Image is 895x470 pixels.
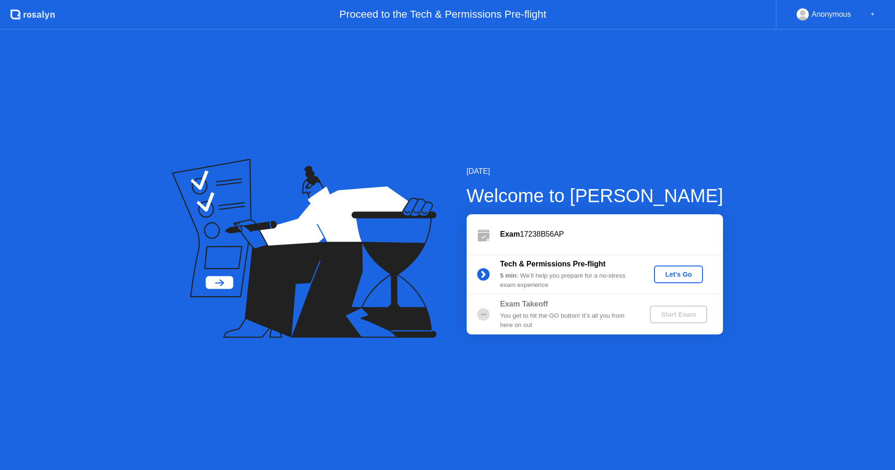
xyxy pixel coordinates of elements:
div: Anonymous [812,8,851,20]
div: Start Exam [654,311,703,318]
b: Exam [500,230,520,238]
div: : We’ll help you prepare for a no-stress exam experience [500,271,634,290]
button: Start Exam [650,306,707,323]
b: Exam Takeoff [500,300,548,308]
div: ▼ [870,8,875,20]
b: 5 min [500,272,517,279]
div: 17238B56AP [500,229,723,240]
div: [DATE] [467,166,723,177]
button: Let's Go [654,266,703,283]
div: You get to hit the GO button! It’s all you from here on out [500,311,634,330]
div: Welcome to [PERSON_NAME] [467,182,723,210]
b: Tech & Permissions Pre-flight [500,260,606,268]
div: Let's Go [658,271,699,278]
